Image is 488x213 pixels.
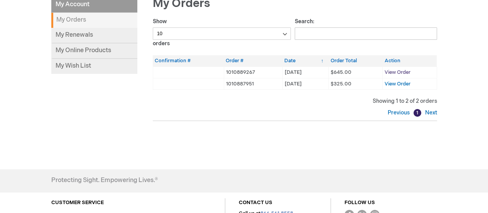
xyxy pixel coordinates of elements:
input: Search: [295,27,437,40]
td: 1010887951 [224,78,282,90]
a: 1 [414,109,421,117]
h4: Protecting Sight. Empowering Lives.® [51,177,158,184]
a: My Renewals [51,28,137,43]
th: Confirmation #: activate to sort column ascending [153,55,224,66]
a: CUSTOMER SERVICE [51,199,104,206]
td: [DATE] [282,66,329,78]
a: View Order [385,81,410,87]
a: View Order [385,69,410,75]
span: $325.00 [331,81,351,87]
strong: My Orders [51,13,137,28]
select: Showorders [153,27,291,40]
a: CONTACT US [239,199,272,206]
td: [DATE] [282,78,329,90]
label: Search: [295,18,437,37]
th: Date: activate to sort column ascending [282,55,329,66]
a: My Online Products [51,43,137,59]
th: Order Total: activate to sort column ascending [329,55,383,66]
label: Show orders [153,18,291,47]
span: $645.00 [331,69,351,75]
td: 1010889267 [224,66,282,78]
a: FOLLOW US [344,199,375,206]
div: Showing 1 to 2 of 2 orders [153,97,437,105]
a: My Wish List [51,59,137,74]
a: Next [423,109,437,116]
a: Previous [388,109,412,116]
th: Action: activate to sort column ascending [383,55,437,66]
th: Order #: activate to sort column ascending [224,55,282,66]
